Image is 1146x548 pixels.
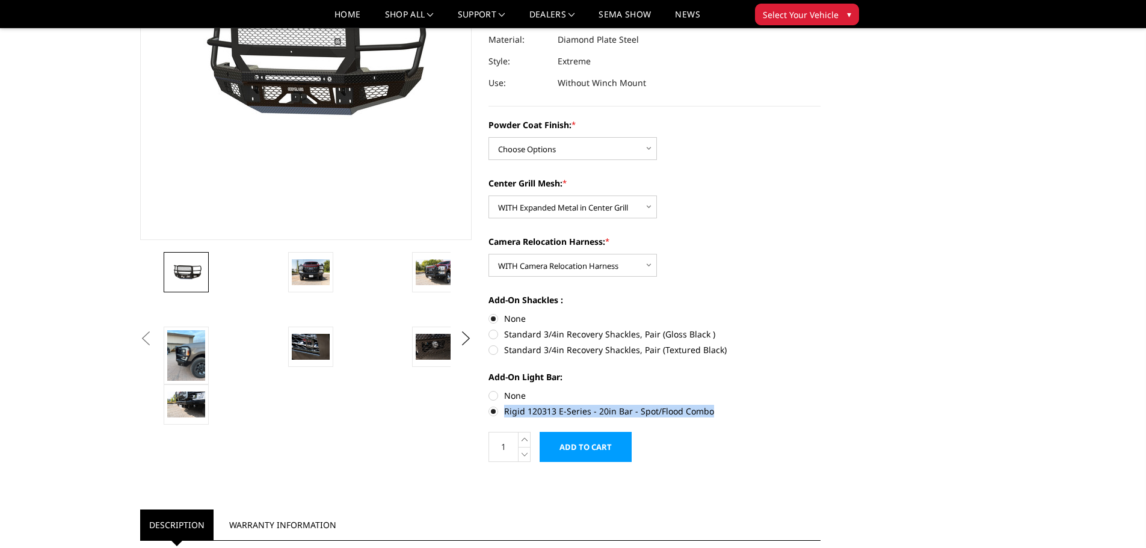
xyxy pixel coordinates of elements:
button: Previous [137,330,155,348]
iframe: Chat Widget [1086,490,1146,548]
dt: Use: [488,72,549,94]
label: Standard 3/4in Recovery Shackles, Pair (Gloss Black ) [488,328,821,340]
label: Powder Coat Finish: [488,119,821,131]
img: 2023-2026 Ford F250-350 - FT Series - Extreme Front Bumper [167,263,205,281]
dd: Diamond Plate Steel [558,29,639,51]
a: Warranty Information [220,510,345,540]
a: Dealers [529,10,575,28]
img: 2023-2026 Ford F250-350 - FT Series - Extreme Front Bumper [167,330,205,381]
label: Standard 3/4in Recovery Shackles, Pair (Textured Black) [488,343,821,356]
label: Center Grill Mesh: [488,177,821,189]
label: None [488,312,821,325]
input: Add to Cart [540,432,632,462]
a: Support [458,10,505,28]
a: shop all [385,10,434,28]
img: 2023-2026 Ford F250-350 - FT Series - Extreme Front Bumper [167,392,205,417]
label: Add-On Shackles : [488,294,821,306]
img: 2023-2026 Ford F250-350 - FT Series - Extreme Front Bumper [292,334,330,359]
label: None [488,389,821,402]
dd: Without Winch Mount [558,72,646,94]
dd: Extreme [558,51,591,72]
label: Rigid 120313 E-Series - 20in Bar - Spot/Flood Combo [488,405,821,417]
label: Camera Relocation Harness: [488,235,821,248]
a: News [675,10,700,28]
button: Next [457,330,475,348]
dt: Style: [488,51,549,72]
span: ▾ [847,8,851,20]
dt: Material: [488,29,549,51]
a: SEMA Show [599,10,651,28]
img: 2023-2026 Ford F250-350 - FT Series - Extreme Front Bumper [416,334,454,359]
label: Add-On Light Bar: [488,371,821,383]
a: Description [140,510,214,540]
span: Select Your Vehicle [763,8,839,21]
img: 2023-2026 Ford F250-350 - FT Series - Extreme Front Bumper [292,259,330,285]
button: Select Your Vehicle [755,4,859,25]
img: 2023-2026 Ford F250-350 - FT Series - Extreme Front Bumper [416,259,454,285]
a: Home [334,10,360,28]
